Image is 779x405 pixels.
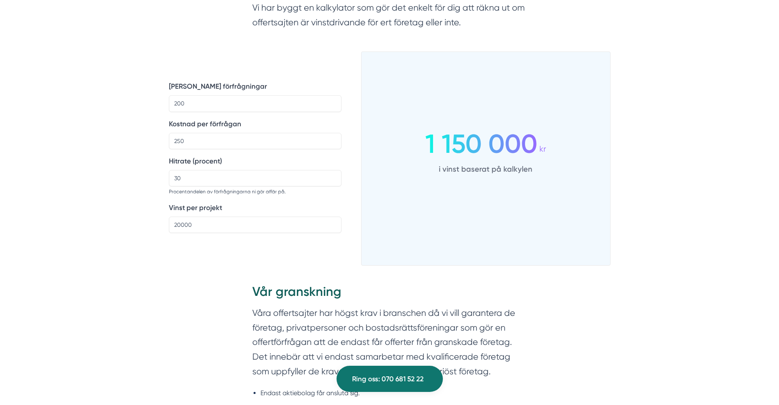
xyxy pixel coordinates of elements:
label: [PERSON_NAME] förfrågningar [169,81,341,92]
a: Ring oss: 070 681 52 22 [337,366,443,392]
label: Kostnad per förfrågan [169,119,341,130]
span: Ring oss: 070 681 52 22 [352,374,424,385]
section: Våra offertsajter har högst krav i branschen då vi vill garantera de företag, privatpersoner och ... [252,306,527,383]
h2: Vår granskning [252,283,527,306]
span: 1 150 000 [425,139,537,149]
label: Vinst per projekt [169,202,341,213]
p: Procentandelen av förfrågningarna ni gör affär på. [169,186,341,196]
div: kr [537,133,546,155]
p: i vinst baserat på kalkylen [425,160,546,176]
li: Endast aktiebolag får ansluta sig. [260,388,527,398]
label: Hitrate (procent) [169,156,341,167]
section: Vi har byggt en kalkylator som gör det enkelt för dig att räkna ut om offertsajten är vinstdrivan... [252,0,527,34]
